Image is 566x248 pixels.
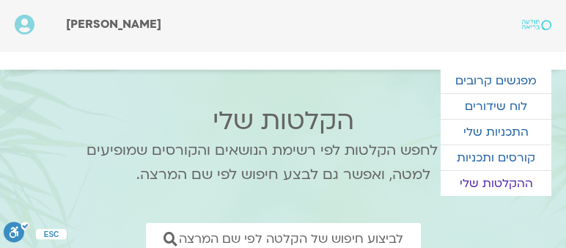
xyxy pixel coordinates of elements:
[66,16,161,32] span: [PERSON_NAME]
[441,171,551,196] a: ההקלטות שלי
[67,139,499,187] p: אפשר לחפש הקלטות לפי רשימת הנושאים והקורסים שמופיעים למטה, ואפשר גם לבצע חיפוש לפי שם המרצה.
[67,106,499,136] h2: הקלטות שלי
[441,94,551,119] a: לוח שידורים
[441,145,551,170] a: קורסים ותכניות
[441,120,551,145] a: התכניות שלי
[179,232,403,246] span: לביצוע חיפוש של הקלטה לפי שם המרצה
[441,68,551,93] a: מפגשים קרובים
